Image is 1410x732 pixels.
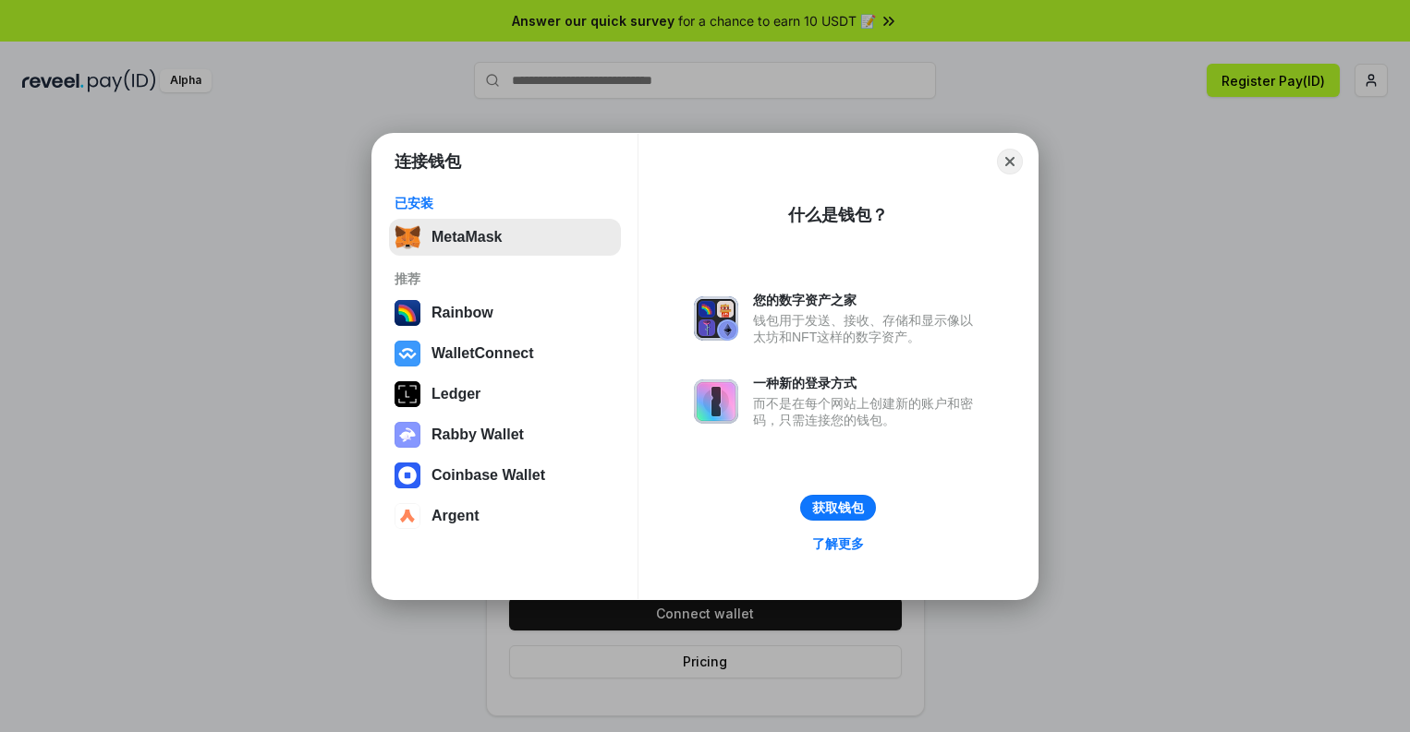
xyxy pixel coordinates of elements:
img: svg+xml,%3Csvg%20width%3D%2228%22%20height%3D%2228%22%20viewBox%3D%220%200%2028%2028%22%20fill%3D... [395,503,420,529]
div: Rainbow [432,305,493,321]
div: WalletConnect [432,345,534,362]
div: 已安装 [395,195,615,211]
button: Rainbow [389,294,621,331]
div: 了解更多 [812,535,864,552]
div: 一种新的登录方式 [753,375,982,391]
img: svg+xml,%3Csvg%20xmlns%3D%22http%3A%2F%2Fwww.w3.org%2F2000%2Fsvg%22%20fill%3D%22none%22%20viewBox... [694,379,738,424]
button: Argent [389,498,621,534]
button: Rabby Wallet [389,416,621,453]
button: 获取钱包 [800,495,876,521]
div: 而不是在每个网站上创建新的账户和密码，只需连接您的钱包。 [753,395,982,428]
button: WalletConnect [389,335,621,372]
div: 您的数字资产之家 [753,292,982,308]
button: Coinbase Wallet [389,457,621,494]
div: Coinbase Wallet [432,467,545,484]
div: Argent [432,508,480,524]
img: svg+xml,%3Csvg%20xmlns%3D%22http%3A%2F%2Fwww.w3.org%2F2000%2Fsvg%22%20width%3D%2228%22%20height%3... [395,381,420,407]
img: svg+xml,%3Csvg%20xmlns%3D%22http%3A%2F%2Fwww.w3.org%2F2000%2Fsvg%22%20fill%3D%22none%22%20viewBox... [395,422,420,448]
h1: 连接钱包 [395,150,461,173]
div: 什么是钱包？ [788,204,888,226]
img: svg+xml,%3Csvg%20width%3D%22120%22%20height%3D%22120%22%20viewBox%3D%220%200%20120%20120%22%20fil... [395,300,420,326]
button: MetaMask [389,219,621,256]
a: 了解更多 [801,532,875,556]
div: 获取钱包 [812,499,864,516]
div: 推荐 [395,270,615,287]
button: Close [997,149,1023,174]
img: svg+xml,%3Csvg%20fill%3D%22none%22%20height%3D%2233%22%20viewBox%3D%220%200%2035%2033%22%20width%... [395,224,420,250]
img: svg+xml,%3Csvg%20xmlns%3D%22http%3A%2F%2Fwww.w3.org%2F2000%2Fsvg%22%20fill%3D%22none%22%20viewBox... [694,296,738,341]
button: Ledger [389,376,621,413]
div: 钱包用于发送、接收、存储和显示像以太坊和NFT这样的数字资产。 [753,312,982,345]
img: svg+xml,%3Csvg%20width%3D%2228%22%20height%3D%2228%22%20viewBox%3D%220%200%2028%2028%22%20fill%3D... [395,341,420,366]
div: MetaMask [432,229,502,246]
div: Ledger [432,386,480,402]
div: Rabby Wallet [432,426,524,443]
img: svg+xml,%3Csvg%20width%3D%2228%22%20height%3D%2228%22%20viewBox%3D%220%200%2028%2028%22%20fill%3D... [395,462,420,488]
